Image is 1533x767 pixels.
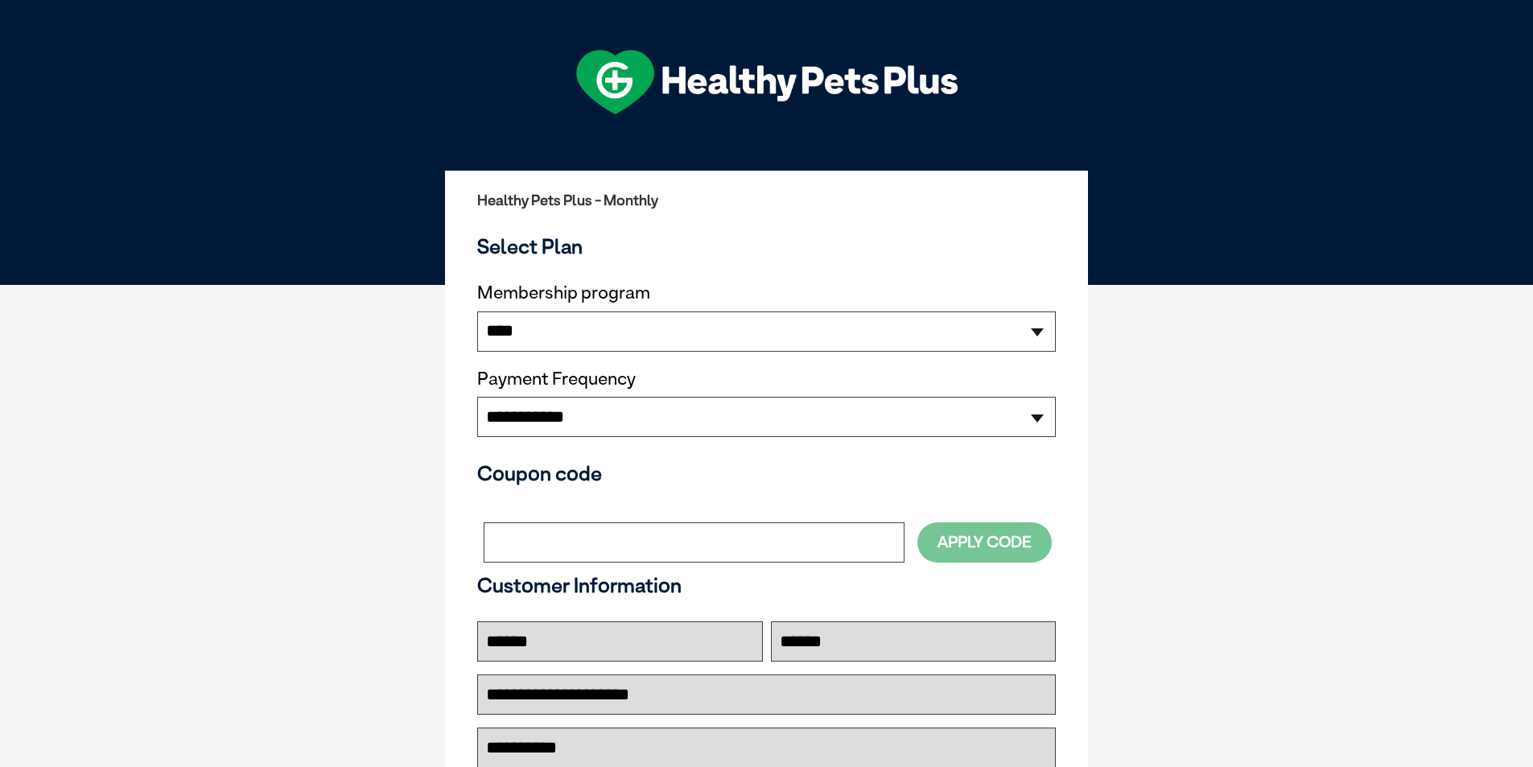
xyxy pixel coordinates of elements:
label: Payment Frequency [477,369,636,390]
img: hpp-logo-landscape-green-white.png [576,50,958,114]
button: Apply Code [917,522,1052,562]
h3: Select Plan [477,234,1056,258]
h2: Healthy Pets Plus - Monthly [477,192,1056,208]
label: Membership program [477,282,1056,303]
h3: Coupon code [477,461,1056,485]
h3: Customer Information [477,573,1056,597]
